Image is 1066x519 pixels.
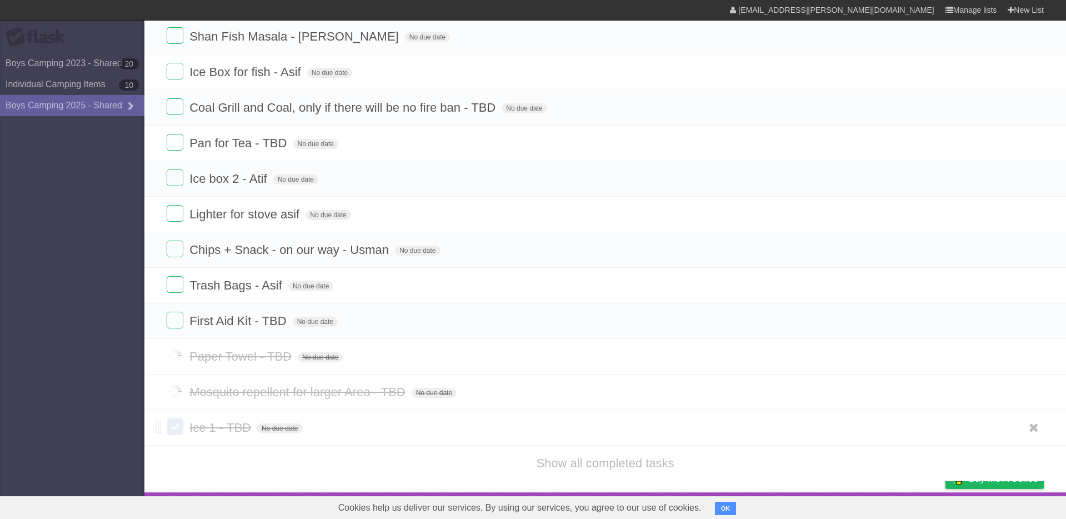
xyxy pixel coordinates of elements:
div: Flask [6,27,72,47]
label: Done [167,134,183,151]
a: Developers [834,495,879,516]
label: Done [167,276,183,293]
span: No due date [405,32,450,42]
b: 10 [119,79,139,91]
label: Done [167,347,183,364]
span: Cookies help us deliver our services. By using our services, you agree to our use of cookies. [327,497,713,519]
span: Pan for Tea - TBD [189,136,289,150]
span: No due date [273,174,318,184]
label: Done [167,63,183,79]
span: No due date [395,246,440,256]
span: No due date [293,317,338,327]
label: Done [167,205,183,222]
span: Lighter for stove asif [189,207,302,221]
b: 20 [119,58,139,69]
span: No due date [502,103,547,113]
label: Done [167,383,183,400]
a: Suggest a feature [974,495,1044,516]
a: About [798,495,821,516]
span: No due date [306,210,351,220]
a: Terms [893,495,918,516]
span: Ice Box for fish - Asif [189,65,304,79]
a: Privacy [931,495,960,516]
span: Shan Fish Masala - [PERSON_NAME] [189,29,402,43]
label: Done [167,241,183,257]
span: No due date [298,352,343,362]
span: Buy me a coffee [969,469,1038,488]
button: OK [715,502,737,515]
span: Coal Grill and Coal, only if there will be no fire ban - TBD [189,101,498,114]
span: No due date [257,423,302,433]
label: Done [167,27,183,44]
span: Ice box 2 - Atif [189,172,269,186]
label: Done [167,312,183,328]
span: First Aid Kit - TBD [189,314,289,328]
span: No due date [307,68,352,78]
label: Done [167,418,183,435]
label: Done [167,169,183,186]
span: Paper Towel - TBD [189,350,294,363]
span: Chips + Snack - on our way - Usman [189,243,392,257]
span: No due date [288,281,333,291]
span: Trash Bags - Asif [189,278,285,292]
span: Mosquito repellent for larger Area - TBD [189,385,408,399]
span: No due date [293,139,338,149]
label: Done [167,98,183,115]
span: No due date [412,388,457,398]
a: Show all completed tasks [536,456,674,470]
span: Ice 1 - TBD [189,421,254,435]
